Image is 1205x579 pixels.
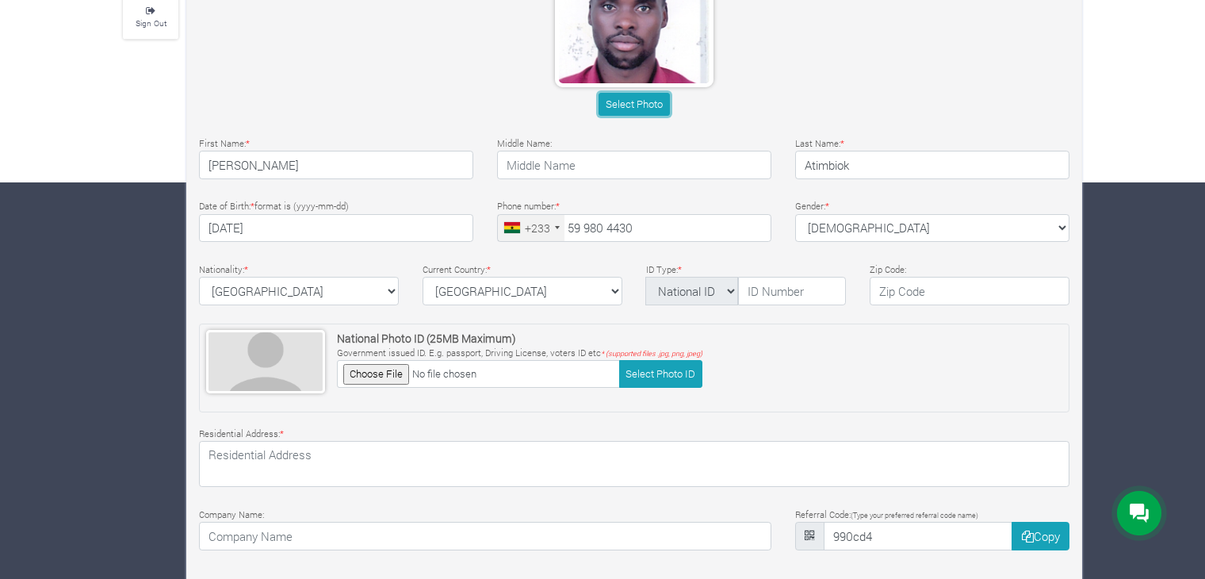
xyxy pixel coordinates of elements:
[851,511,978,520] small: (Type your preferred referral code name)
[136,17,166,29] small: Sign Out
[795,137,844,151] label: Last Name:
[870,277,1069,305] input: Zip Code
[599,93,669,116] button: Select Photo
[497,151,771,179] input: Middle Name
[199,508,264,522] label: Company Name:
[795,508,978,522] label: Referral Code:
[199,214,473,243] input: Type Date of Birth (YYYY-MM-DD)
[498,215,564,242] div: Ghana (Gaana): +233
[199,137,250,151] label: First Name:
[525,220,550,236] div: +233
[423,263,491,277] label: Current Country:
[199,200,349,213] label: Date of Birth: format is (yyyy-mm-dd)
[199,522,771,550] input: Company Name
[337,347,702,360] p: Government issued ID. E.g. passport, Driving License, voters ID etc
[738,277,846,305] input: ID Number
[601,349,702,358] i: * (supported files .jpg, png, jpeg)
[870,263,906,277] label: Zip Code:
[199,428,284,441] label: Residential Address:
[1012,522,1069,550] button: Copy
[199,263,248,277] label: Nationality:
[337,331,516,346] strong: National Photo ID (25MB Maximum)
[497,200,560,213] label: Phone number:
[497,137,552,151] label: Middle Name:
[795,200,829,213] label: Gender:
[795,151,1069,179] input: Last Name
[619,360,702,388] button: Select Photo ID
[497,214,771,243] input: Phone Number
[646,263,682,277] label: ID Type:
[199,151,473,179] input: First Name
